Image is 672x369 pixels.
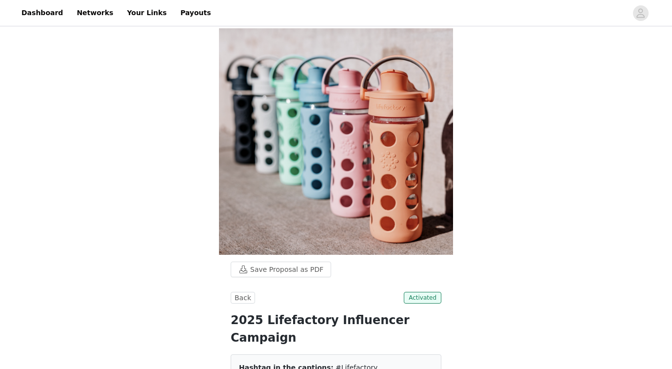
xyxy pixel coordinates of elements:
[71,2,119,24] a: Networks
[404,292,441,304] span: Activated
[219,28,453,255] img: campaign image
[231,292,255,304] button: Back
[231,262,331,277] button: Save Proposal as PDF
[636,5,645,21] div: avatar
[121,2,173,24] a: Your Links
[175,2,217,24] a: Payouts
[16,2,69,24] a: Dashboard
[231,311,441,347] h1: 2025 Lifefactory Influencer Campaign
